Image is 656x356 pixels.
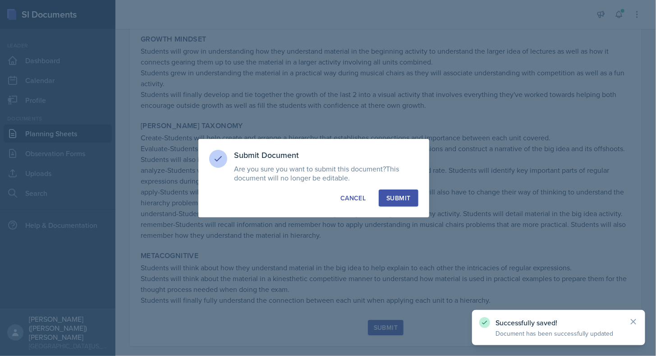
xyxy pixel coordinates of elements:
h3: Submit Document [234,150,418,161]
button: Submit [379,190,418,207]
button: Cancel [333,190,373,207]
span: This document will no longer be editable. [234,164,399,183]
div: Submit [386,194,410,203]
p: Successfully saved! [495,318,622,327]
div: Cancel [340,194,366,203]
p: Are you sure you want to submit this document? [234,164,418,182]
p: Document has been successfully updated [495,329,622,338]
